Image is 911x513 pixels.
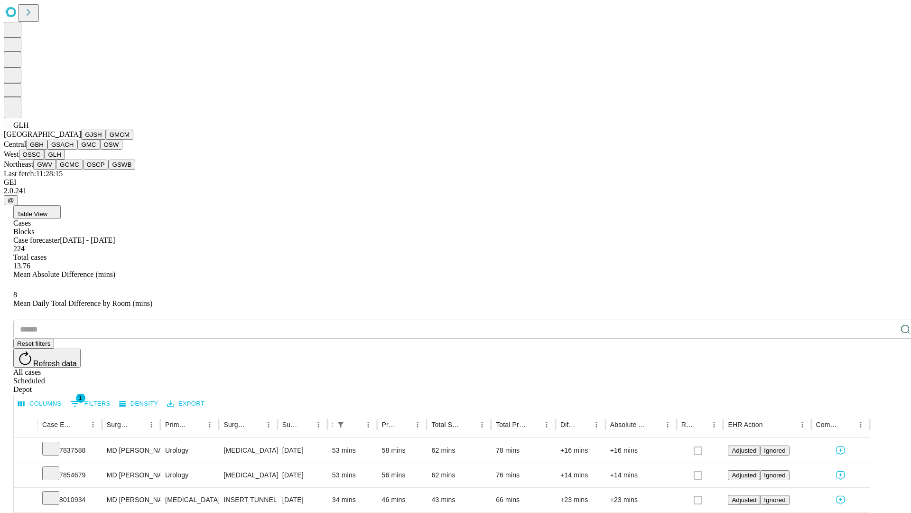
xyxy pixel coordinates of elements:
[576,418,590,431] button: Sort
[796,418,809,431] button: Menu
[728,470,760,480] button: Adjusted
[332,488,372,512] div: 34 mins
[131,418,145,431] button: Sort
[332,438,372,463] div: 53 mins
[560,488,601,512] div: +23 mins
[540,418,553,431] button: Menu
[681,421,694,428] div: Resolved in EHR
[496,488,551,512] div: 66 mins
[732,472,756,479] span: Adjusted
[86,418,100,431] button: Menu
[100,140,123,150] button: OSW
[60,236,115,244] span: [DATE] - [DATE]
[764,447,785,454] span: Ignored
[33,360,77,368] span: Refresh data
[610,421,647,428] div: Absolute Difference
[13,121,29,129] span: GLH
[117,397,161,411] button: Density
[107,463,156,487] div: MD [PERSON_NAME] Jr [PERSON_NAME] E
[13,299,152,307] span: Mean Daily Total Difference by Room (mins)
[282,421,297,428] div: Surgery Date
[77,140,100,150] button: GMC
[707,418,721,431] button: Menu
[47,140,77,150] button: GSACH
[348,418,362,431] button: Sort
[298,418,312,431] button: Sort
[262,418,275,431] button: Menu
[398,418,411,431] button: Sort
[13,349,81,368] button: Refresh data
[13,291,17,299] span: 8
[13,339,54,349] button: Reset filters
[411,418,424,431] button: Menu
[841,418,854,431] button: Sort
[382,421,397,428] div: Predicted In Room Duration
[4,140,26,148] span: Central
[496,438,551,463] div: 78 mins
[223,463,272,487] div: [MEDICAL_DATA] EXTRACORPOREAL SHOCK WAVE
[68,396,113,411] button: Show filters
[13,205,61,219] button: Table View
[16,397,64,411] button: Select columns
[610,488,672,512] div: +23 mins
[4,187,907,195] div: 2.0.241
[332,463,372,487] div: 53 mins
[362,418,375,431] button: Menu
[282,438,323,463] div: [DATE]
[107,421,130,428] div: Surgeon Name
[560,463,601,487] div: +14 mins
[610,463,672,487] div: +14 mins
[496,463,551,487] div: 76 mins
[107,438,156,463] div: MD [PERSON_NAME] Jr [PERSON_NAME] E
[165,421,189,428] div: Primary Service
[109,160,136,170] button: GSWB
[590,418,603,431] button: Menu
[165,488,214,512] div: [MEDICAL_DATA]
[44,150,65,160] button: GLH
[854,418,867,431] button: Menu
[764,472,785,479] span: Ignored
[83,160,109,170] button: OSCP
[648,418,661,431] button: Sort
[33,160,56,170] button: GWV
[760,446,789,456] button: Ignored
[4,170,63,178] span: Last fetch: 11:28:15
[764,418,777,431] button: Sort
[560,421,576,428] div: Difference
[4,130,81,138] span: [GEOGRAPHIC_DATA]
[431,488,486,512] div: 43 mins
[282,488,323,512] div: [DATE]
[728,421,762,428] div: EHR Action
[382,463,422,487] div: 56 mins
[42,488,97,512] div: 8010934
[42,438,97,463] div: 7837588
[42,421,72,428] div: Case Epic Id
[332,421,333,428] div: Scheduled In Room Duration
[26,140,47,150] button: GBH
[4,178,907,187] div: GEI
[17,210,47,218] span: Table View
[165,438,214,463] div: Urology
[17,340,50,347] span: Reset filters
[145,418,158,431] button: Menu
[728,495,760,505] button: Adjusted
[81,130,106,140] button: GJSH
[13,253,46,261] span: Total cases
[19,443,33,459] button: Expand
[203,418,216,431] button: Menu
[107,488,156,512] div: MD [PERSON_NAME] [PERSON_NAME]
[4,195,18,205] button: @
[13,262,30,270] span: 13.76
[4,150,19,158] span: West
[527,418,540,431] button: Sort
[431,438,486,463] div: 62 mins
[73,418,86,431] button: Sort
[334,418,347,431] div: 1 active filter
[106,130,133,140] button: GMCM
[76,393,85,403] span: 1
[431,463,486,487] div: 62 mins
[165,397,207,411] button: Export
[728,446,760,456] button: Adjusted
[19,467,33,484] button: Expand
[282,463,323,487] div: [DATE]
